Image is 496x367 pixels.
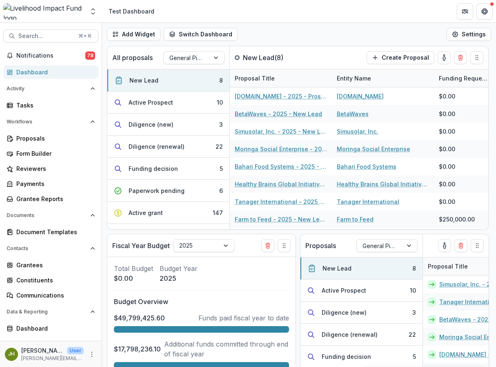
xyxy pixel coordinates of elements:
a: Healthy Brains Global Initiative Inc - 2025 - New Lead [235,180,327,188]
a: Form Builder [3,147,98,160]
div: Dashboard [16,68,92,76]
div: Communications [16,291,92,300]
a: Tasks [3,98,98,112]
img: Livelihood Impact Fund logo [3,3,84,20]
button: Funding decision5 [107,158,229,180]
button: Open Data & Reporting [3,305,98,318]
div: Active Prospect [322,286,366,295]
a: Dashboard [3,322,98,335]
p: Additional funds committed through end of fiscal year [164,339,289,359]
button: Drag [470,51,483,64]
button: Drag [278,239,291,252]
a: Bahari Food Systems [337,162,396,171]
button: Add Widget [107,28,160,41]
button: Search... [3,29,98,43]
a: Tanager International [337,197,399,206]
div: Funding decision [322,352,371,361]
div: Advanced Analytics [16,339,92,348]
div: 22 [409,330,416,339]
div: $0.00 [439,92,455,101]
button: toggle-assigned-to-me [438,51,451,64]
div: $0.00 [439,127,455,136]
nav: breadcrumb [105,5,158,17]
div: 3 [219,120,223,129]
div: New Lead [129,76,158,85]
a: Constituents [3,273,98,287]
button: Active Prospect10 [107,92,229,114]
button: Diligence (new)3 [107,114,229,136]
p: [PERSON_NAME][EMAIL_ADDRESS][DOMAIN_NAME] [21,355,84,362]
div: 8 [412,264,416,273]
div: Proposal Title [230,69,332,87]
a: BetaWaves [337,110,369,118]
span: Activity [7,86,87,92]
div: Entity Name [332,69,434,87]
span: Documents [7,213,87,218]
button: Open Activity [3,82,98,95]
p: $49,799,425.60 [114,313,165,323]
div: ⌘ + K [77,31,93,40]
div: 3 [412,308,416,317]
div: Funding Requested [434,74,495,83]
p: User [67,347,84,354]
p: [PERSON_NAME] [21,346,64,355]
a: Farm to Feed - 2025 - New Lead - Instructions [235,215,327,224]
button: Open Contacts [3,242,98,255]
div: Funding Requested [434,69,495,87]
a: Dashboard [3,65,98,79]
div: Jeremy Hockenstein [8,351,15,357]
div: Funding decision [129,164,178,173]
a: BetaWaves - 2025 - New Lead [235,110,322,118]
a: Farm to Feed [337,215,374,224]
a: Grantee Reports [3,192,98,206]
button: Active Prospect10 [300,280,423,302]
div: Payments [16,179,92,188]
a: [DOMAIN_NAME] [337,92,384,101]
button: Notifications78 [3,49,98,62]
div: Diligence (new) [129,120,173,129]
div: Active Prospect [129,98,173,107]
p: New Lead ( 8 ) [243,53,304,63]
div: 10 [410,286,416,295]
p: 2025 [160,273,198,283]
span: Notifications [16,52,85,59]
button: Diligence (new)3 [300,302,423,324]
button: Diligence (renewal)22 [107,136,229,158]
div: Test Dashboard [109,7,154,16]
p: Budget Year [160,264,198,273]
div: $0.00 [439,162,455,171]
button: Open Documents [3,209,98,222]
div: Grantee Reports [16,195,92,203]
button: Paperwork pending6 [107,180,229,202]
div: 6 [219,186,223,195]
span: Data & Reporting [7,309,87,315]
button: Drag [471,239,484,252]
a: Moringa Social Enterprise [337,145,410,153]
div: Reviewers [16,164,92,173]
a: Reviewers [3,162,98,175]
div: $0.00 [439,197,455,206]
a: Proposals [3,132,98,145]
button: Open Workflows [3,115,98,128]
div: Diligence (new) [322,308,367,317]
a: Bahari Food Systems - 2025 - New Lead [235,162,327,171]
span: Contacts [7,246,87,251]
span: Search... [18,33,73,40]
div: 147 [213,208,223,217]
div: Diligence (renewal) [129,142,185,151]
div: $250,000.00 [439,215,475,224]
div: Proposal Title [230,74,280,83]
button: Get Help [476,3,493,20]
div: $0.00 [439,110,455,118]
button: Delete card [454,51,467,64]
div: New Lead [323,264,351,273]
p: Fiscal Year Budget [112,241,170,251]
div: Proposal Title [423,262,473,271]
div: Diligence (renewal) [322,330,378,339]
div: Constituents [16,276,92,284]
button: Create Proposal [367,51,434,64]
div: Form Builder [16,149,92,158]
div: Grantees [16,261,92,269]
p: Proposals [305,241,336,251]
